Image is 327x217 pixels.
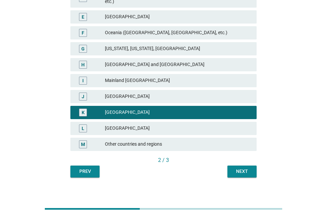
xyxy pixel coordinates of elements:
[76,168,94,175] div: Prev
[105,45,251,53] div: [US_STATE], [US_STATE], [GEOGRAPHIC_DATA]
[105,61,251,69] div: [GEOGRAPHIC_DATA] and [GEOGRAPHIC_DATA]
[105,77,251,85] div: Mainland [GEOGRAPHIC_DATA]
[81,61,85,68] div: H
[105,13,251,21] div: [GEOGRAPHIC_DATA]
[105,124,251,132] div: [GEOGRAPHIC_DATA]
[227,166,257,178] button: Next
[70,156,257,164] div: 2 / 3
[82,125,84,132] div: L
[105,140,251,148] div: Other countries and regions
[105,29,251,37] div: Oceania ([GEOGRAPHIC_DATA], [GEOGRAPHIC_DATA], etc.)
[82,77,84,84] div: I
[82,13,84,20] div: E
[81,141,85,148] div: M
[233,168,251,175] div: Next
[105,93,251,101] div: [GEOGRAPHIC_DATA]
[81,45,85,52] div: G
[82,93,84,100] div: J
[82,109,85,116] div: K
[70,166,100,178] button: Prev
[82,29,84,36] div: F
[105,109,251,116] div: [GEOGRAPHIC_DATA]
